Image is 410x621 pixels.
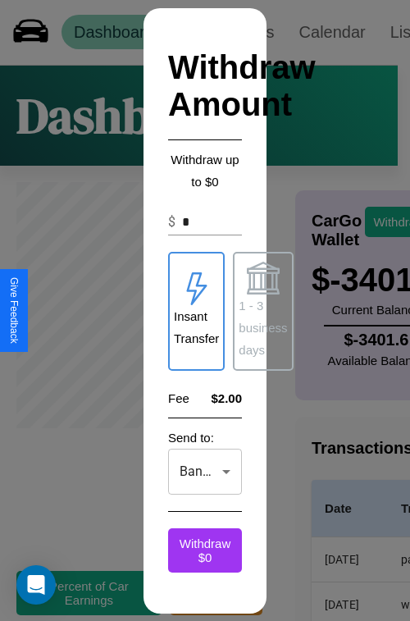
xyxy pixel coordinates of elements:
h2: Withdraw Amount [168,33,242,140]
p: 1 - 3 business days [239,295,287,361]
div: Banky McBankface [168,449,242,495]
div: Open Intercom Messenger [16,565,56,605]
p: Withdraw up to $ 0 [168,148,242,193]
p: $ [168,212,175,232]
div: Give Feedback [8,277,20,344]
p: Send to: [168,427,242,449]
p: Fee [168,387,189,409]
button: Withdraw $0 [168,528,242,573]
p: Insant Transfer [174,305,219,349]
h4: $2.00 [211,391,242,405]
